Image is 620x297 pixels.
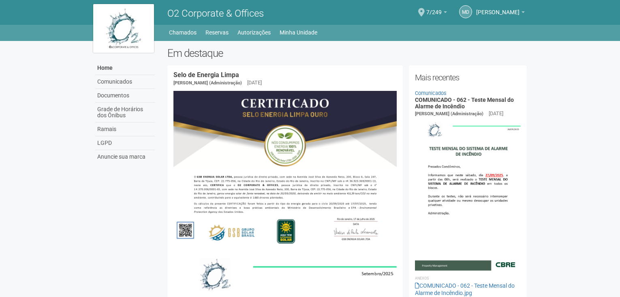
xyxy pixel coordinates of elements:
[95,136,155,150] a: LGPD
[415,118,521,270] img: COMUNICADO%20-%20062%20-%20Teste%20Mensal%20do%20Alarme%20de%20Inc%C3%AAndio.jpg
[205,27,229,38] a: Reservas
[415,71,521,84] h2: Mais recentes
[476,10,525,17] a: [PERSON_NAME]
[459,5,472,18] a: Md
[237,27,271,38] a: Autorizações
[95,75,155,89] a: Comunicados
[415,90,447,96] a: Comunicados
[167,8,264,19] span: O2 Corporate & Offices
[95,61,155,75] a: Home
[173,91,397,249] img: COMUNICADO%20-%20054%20-%20Selo%20de%20Energia%20Limpa%20-%20P%C3%A1g.%202.jpg
[426,1,442,15] span: 7/249
[415,97,514,109] a: COMUNICADO - 062 - Teste Mensal do Alarme de Incêndio
[415,111,483,116] span: [PERSON_NAME] (Administração)
[95,103,155,123] a: Grade de Horários dos Ônibus
[173,71,239,79] a: Selo de Energia Limpa
[173,80,242,86] span: [PERSON_NAME] (Administração)
[476,1,520,15] span: Monica da Graça Pinto Moura
[247,79,262,86] div: [DATE]
[95,150,155,164] a: Anuncie sua marca
[93,4,154,53] img: logo.jpg
[415,282,515,296] a: COMUNICADO - 062 - Teste Mensal do Alarme de Incêndio.jpg
[95,123,155,136] a: Ramais
[280,27,317,38] a: Minha Unidade
[95,89,155,103] a: Documentos
[169,27,197,38] a: Chamados
[489,110,503,117] div: [DATE]
[415,275,521,282] li: Anexos
[426,10,447,17] a: 7/249
[167,47,527,59] h2: Em destaque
